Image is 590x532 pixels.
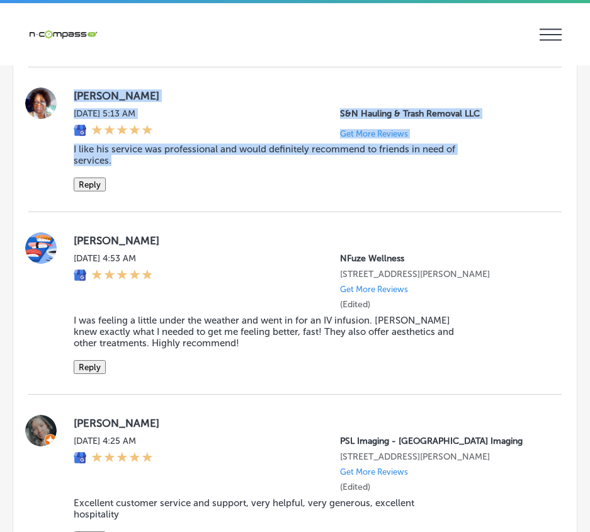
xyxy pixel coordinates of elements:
button: Reply [74,178,106,191]
p: Get More Reviews [340,467,408,477]
p: 2992 SW Port St Lucie Blvd [340,451,542,462]
p: 104 S Buchanan St [340,269,542,280]
p: NFuze Wellness [340,253,542,264]
label: (Edited) [340,299,370,310]
p: Get More Reviews [340,129,408,139]
blockquote: Excellent customer service and support, very helpful, very generous, excellent hospitality [74,497,457,520]
p: PSL Imaging - Port Saint Lucie Imaging [340,436,542,446]
label: [PERSON_NAME] [74,417,542,429]
blockquote: I like his service was professional and would definitely recommend to friends in need of services. [74,144,457,166]
label: [PERSON_NAME] [74,234,542,247]
label: [DATE] 4:53 AM [74,253,153,264]
label: [DATE] 5:13 AM [74,108,153,119]
div: 5 Stars [91,269,153,283]
label: [DATE] 4:25 AM [74,436,153,446]
label: (Edited) [340,482,370,492]
label: [PERSON_NAME] [74,89,542,102]
button: Reply [74,360,106,374]
p: Get More Reviews [340,285,408,294]
img: 660ab0bf-5cc7-4cb8-ba1c-48b5ae0f18e60NCTV_CLogo_TV_Black_-500x88.png [28,28,98,40]
blockquote: I was feeling a little under the weather and went in for an IV infusion. [PERSON_NAME] knew exact... [74,315,457,349]
p: S&N Hauling & Trash Removal LLC [340,108,542,119]
div: 5 Stars [91,451,153,465]
div: 5 Stars [91,124,153,138]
